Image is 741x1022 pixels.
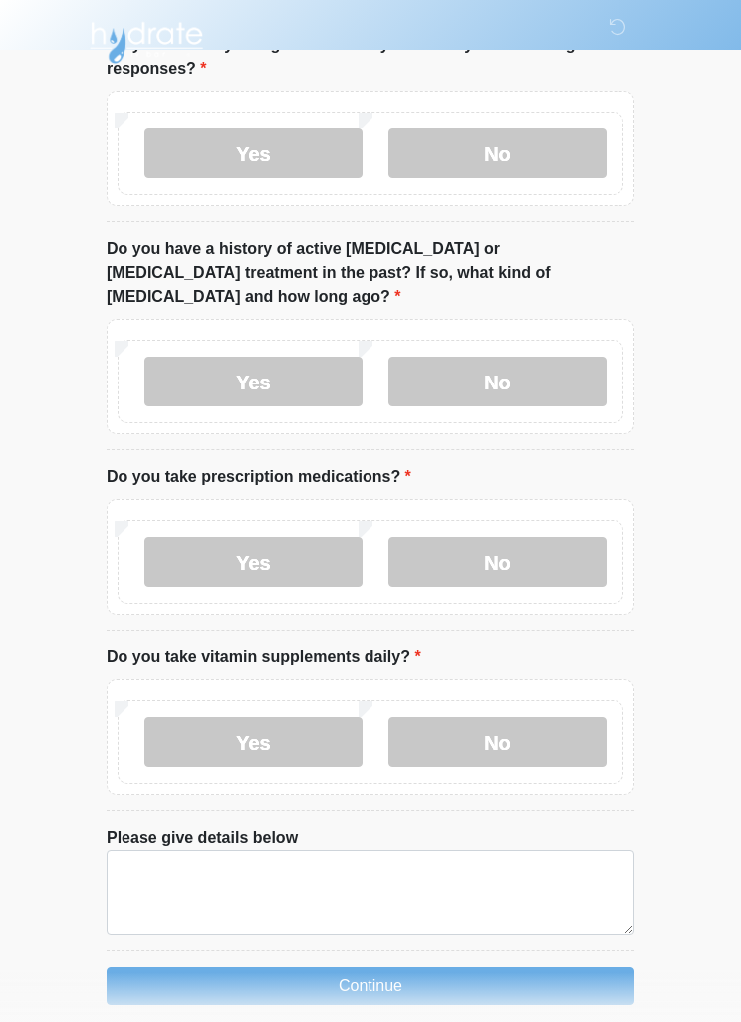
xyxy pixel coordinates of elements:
label: No [388,128,607,178]
label: No [388,357,607,406]
label: No [388,537,607,587]
label: Yes [144,717,363,767]
label: Do you have a history of active [MEDICAL_DATA] or [MEDICAL_DATA] treatment in the past? If so, wh... [107,237,634,309]
button: Continue [107,967,634,1005]
label: Yes [144,537,363,587]
img: Hydrate IV Bar - Scottsdale Logo [87,15,206,65]
label: Yes [144,128,363,178]
label: Do you take vitamin supplements daily? [107,645,421,669]
label: No [388,717,607,767]
label: Yes [144,357,363,406]
label: Do you take prescription medications? [107,465,411,489]
label: Please give details below [107,826,298,850]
